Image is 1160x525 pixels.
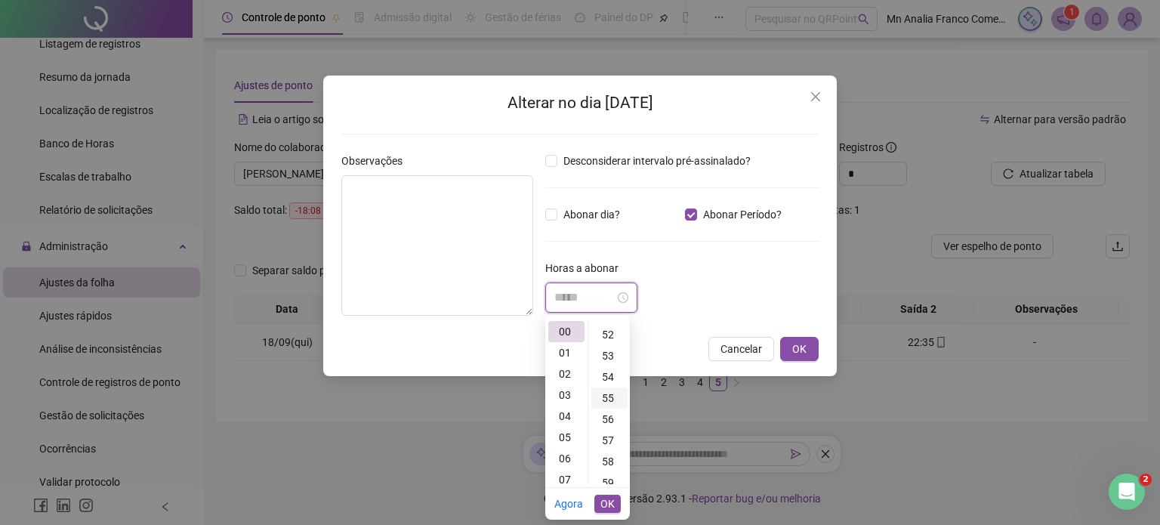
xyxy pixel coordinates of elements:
div: 54 [591,366,628,388]
label: Horas a abonar [545,260,628,276]
iframe: Intercom live chat [1109,474,1145,510]
span: 2 [1140,474,1152,486]
div: 07 [548,469,585,490]
div: 01 [548,342,585,363]
div: 05 [548,427,585,448]
div: 06 [548,448,585,469]
span: OK [600,496,615,512]
div: 02 [548,363,585,384]
label: Observações [341,153,412,169]
div: 53 [591,345,628,366]
div: 56 [591,409,628,430]
span: Cancelar [720,341,762,357]
h2: Alterar no dia [DATE] [341,91,819,116]
div: 59 [591,472,628,493]
div: 04 [548,406,585,427]
span: close [810,91,822,103]
button: OK [780,337,819,361]
div: 57 [591,430,628,451]
button: Cancelar [708,337,774,361]
div: 00 [548,321,585,342]
button: OK [594,495,621,513]
div: 58 [591,451,628,472]
span: Abonar dia? [557,206,626,223]
button: Close [804,85,828,109]
span: Abonar Período? [697,206,788,223]
span: OK [792,341,807,357]
span: Desconsiderar intervalo pré-assinalado? [557,153,757,169]
div: 03 [548,384,585,406]
div: 52 [591,324,628,345]
div: 55 [591,388,628,409]
a: Agora [554,498,583,510]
